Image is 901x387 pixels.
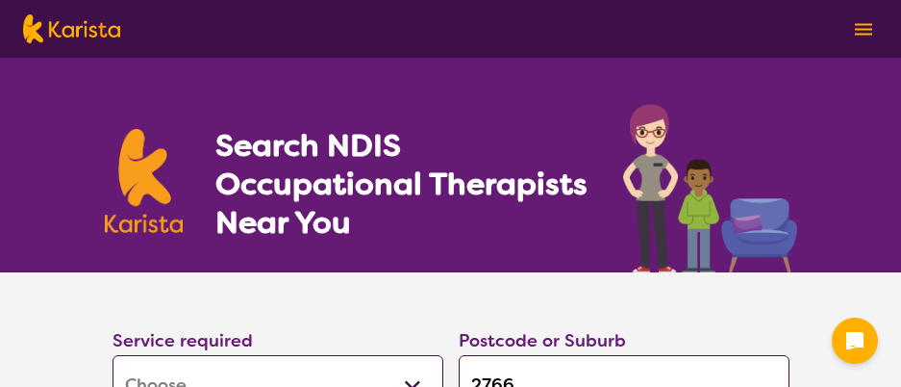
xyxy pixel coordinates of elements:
label: Service required [113,329,253,352]
img: menu [855,23,872,36]
img: Karista logo [105,129,184,233]
h1: Search NDIS Occupational Therapists Near You [215,126,589,242]
img: Karista logo [23,14,120,43]
label: Postcode or Suburb [459,329,626,352]
img: occupational-therapy [623,104,797,272]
